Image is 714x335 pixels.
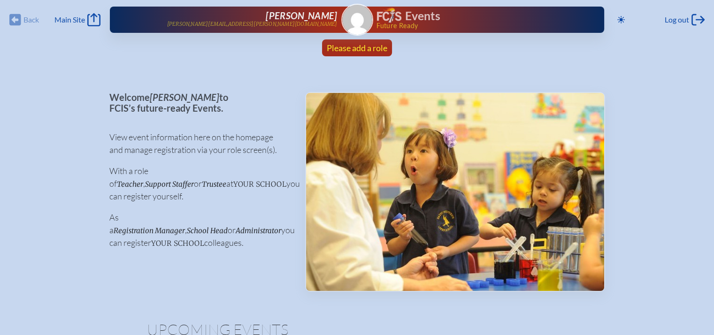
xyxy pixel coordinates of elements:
[236,226,281,235] span: Administrator
[202,180,226,189] span: Trustee
[109,92,290,113] p: Welcome to FCIS’s future-ready Events.
[150,91,219,103] span: [PERSON_NAME]
[323,39,391,56] a: Please add a role
[109,211,290,249] p: As a , or you can register colleagues.
[145,180,194,189] span: Support Staffer
[233,180,286,189] span: your school
[377,8,574,29] div: FCIS Events — Future ready
[109,165,290,203] p: With a role of , or at you can register yourself.
[54,13,100,26] a: Main Site
[341,4,373,36] a: Gravatar
[167,21,338,27] p: [PERSON_NAME][EMAIL_ADDRESS][PERSON_NAME][DOMAIN_NAME]
[376,23,574,29] span: Future Ready
[187,226,228,235] span: School Head
[140,10,337,29] a: [PERSON_NAME][PERSON_NAME][EMAIL_ADDRESS][PERSON_NAME][DOMAIN_NAME]
[151,239,204,248] span: your school
[117,180,143,189] span: Teacher
[109,131,290,156] p: View event information here on the homepage and manage registration via your role screen(s).
[327,43,387,53] span: Please add a role
[665,15,689,24] span: Log out
[114,226,185,235] span: Registration Manager
[266,10,337,21] span: [PERSON_NAME]
[342,5,372,35] img: Gravatar
[306,93,604,291] img: Events
[54,15,85,24] span: Main Site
